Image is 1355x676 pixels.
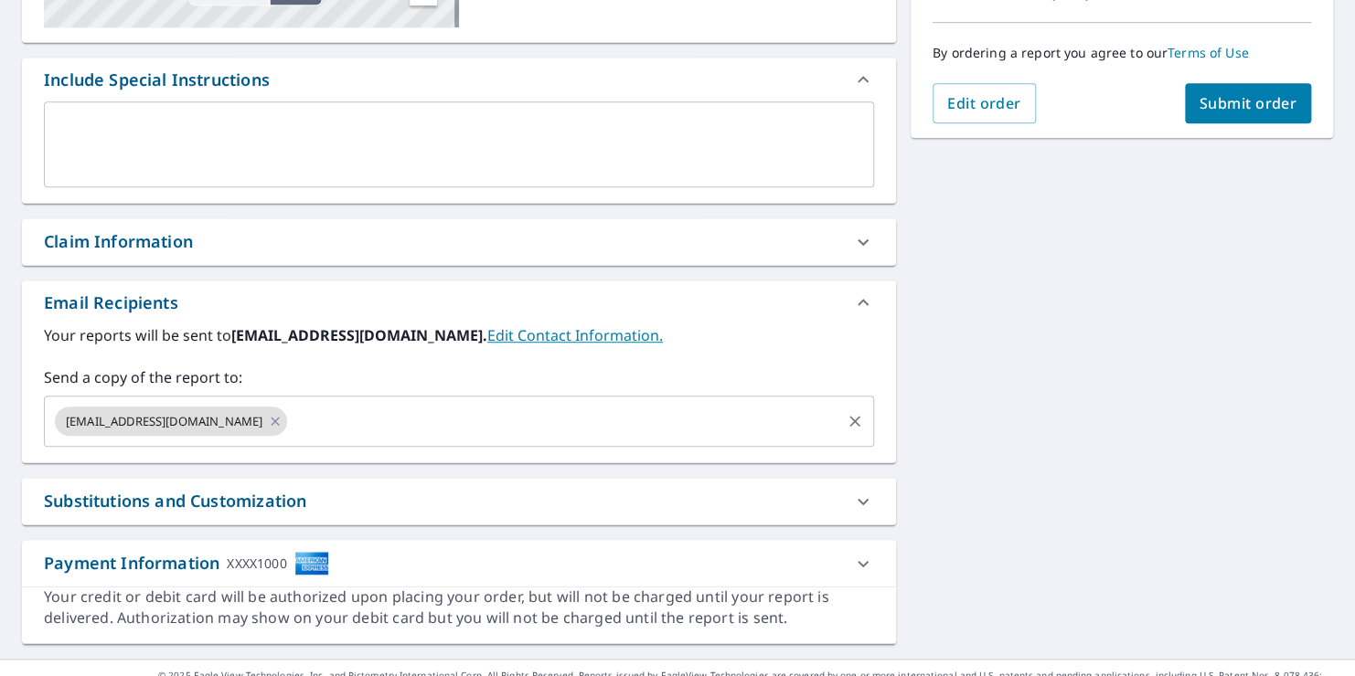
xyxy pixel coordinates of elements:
a: Terms of Use [1168,44,1249,61]
div: Claim Information [22,218,896,265]
div: Include Special Instructions [44,68,270,92]
button: Edit order [933,83,1036,123]
a: EditContactInfo [487,325,663,345]
span: [EMAIL_ADDRESS][DOMAIN_NAME] [55,413,273,430]
div: Your credit or debit card will be authorized upon placing your order, but will not be charged unt... [44,586,874,628]
div: Substitutions and Customization [44,489,306,513]
b: [EMAIL_ADDRESS][DOMAIN_NAME]. [231,325,487,345]
p: By ordering a report you agree to our [933,45,1311,61]
div: Payment Information [44,551,329,576]
label: Send a copy of the report to: [44,366,874,388]
div: Payment InformationXXXX1000cardImage [22,540,896,586]
button: Clear [842,408,868,434]
div: Include Special Instructions [22,58,896,101]
div: Email Recipients [44,290,178,315]
button: Submit order [1185,83,1312,123]
div: [EMAIL_ADDRESS][DOMAIN_NAME] [55,407,287,436]
label: Your reports will be sent to [44,324,874,346]
span: Edit order [947,93,1021,113]
div: XXXX1000 [227,551,286,576]
div: Substitutions and Customization [22,478,896,524]
div: Email Recipients [22,280,896,324]
span: Submit order [1200,93,1297,113]
div: Claim Information [44,229,193,254]
img: cardImage [294,551,329,576]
